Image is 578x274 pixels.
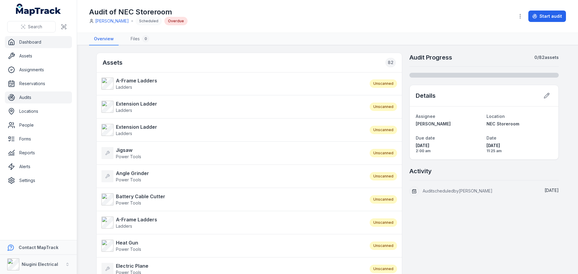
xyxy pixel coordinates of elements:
[22,262,58,267] strong: Niugini Electrical
[101,123,364,137] a: Extension LadderLadders
[19,245,58,250] strong: Contact MapTrack
[416,143,482,153] time: 4/30/2025, 2:00:00 AM
[5,50,72,62] a: Assets
[116,216,157,223] strong: A-Frame Ladders
[16,4,61,16] a: MapTrack
[101,216,364,229] a: A-Frame LaddersLadders
[385,58,396,67] div: 82
[5,64,72,76] a: Assignments
[126,33,154,45] a: Files0
[116,170,149,177] strong: Angle Grinder
[5,119,72,131] a: People
[135,17,162,25] div: Scheduled
[116,123,157,131] strong: Extension Ladder
[5,91,72,103] a: Audits
[370,103,397,111] div: Unscanned
[116,177,141,182] span: Power Tools
[116,146,141,154] strong: Jigsaw
[116,131,132,136] span: Ladders
[101,239,364,252] a: Heat GunPower Tools
[116,154,141,159] span: Power Tools
[409,167,432,175] h2: Activity
[416,121,482,127] a: [PERSON_NAME]
[89,7,188,17] h1: Audit of NEC Storeroom
[116,77,157,84] strong: A-Frame Ladders
[370,218,397,227] div: Unscanned
[116,85,132,90] span: Ladders
[101,170,364,183] a: Angle GrinderPower Tools
[5,36,72,48] a: Dashboard
[416,114,435,119] span: Assignee
[545,188,559,193] time: 4/24/2025, 11:25:35 AM
[5,105,72,117] a: Locations
[486,121,519,126] span: NEC Storeroom
[486,114,505,119] span: Location
[101,193,364,206] a: Battery Cable CutterPower Tools
[370,242,397,250] div: Unscanned
[116,239,141,246] strong: Heat Gun
[486,121,552,127] a: NEC Storeroom
[116,247,141,252] span: Power Tools
[5,147,72,159] a: Reports
[103,58,396,67] h2: Assets
[5,133,72,145] a: Forms
[528,11,566,22] button: Start audit
[370,172,397,180] div: Unscanned
[416,149,482,153] span: 2:00 am
[545,188,559,193] span: [DATE]
[142,35,149,42] div: 0
[486,143,552,149] span: [DATE]
[534,54,559,60] strong: 0 / 82 assets
[7,21,56,32] button: Search
[423,188,493,193] span: Audit scheduled by [PERSON_NAME]
[370,126,397,134] div: Unscanned
[416,135,435,140] span: Due date
[370,79,397,88] div: Unscanned
[370,265,397,273] div: Unscanned
[486,135,496,140] span: Date
[416,143,482,149] span: [DATE]
[5,174,72,186] a: Settings
[116,223,132,229] span: Ladders
[416,91,436,100] h2: Details
[101,146,364,160] a: JigsawPower Tools
[89,33,119,45] a: Overview
[370,195,397,204] div: Unscanned
[486,149,552,153] span: 11:25 am
[116,200,141,205] span: Power Tools
[95,18,129,24] a: [PERSON_NAME]
[486,143,552,153] time: 4/24/2025, 11:25:35 AM
[164,17,188,25] div: Overdue
[116,100,157,107] strong: Extension Ladder
[5,161,72,173] a: Alerts
[116,193,165,200] strong: Battery Cable Cutter
[370,149,397,157] div: Unscanned
[5,78,72,90] a: Reservations
[116,262,148,269] strong: Electric Plane
[28,24,42,30] span: Search
[101,100,364,113] a: Extension LadderLadders
[409,53,452,62] h2: Audit Progress
[116,108,132,113] span: Ladders
[101,77,364,90] a: A-Frame LaddersLadders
